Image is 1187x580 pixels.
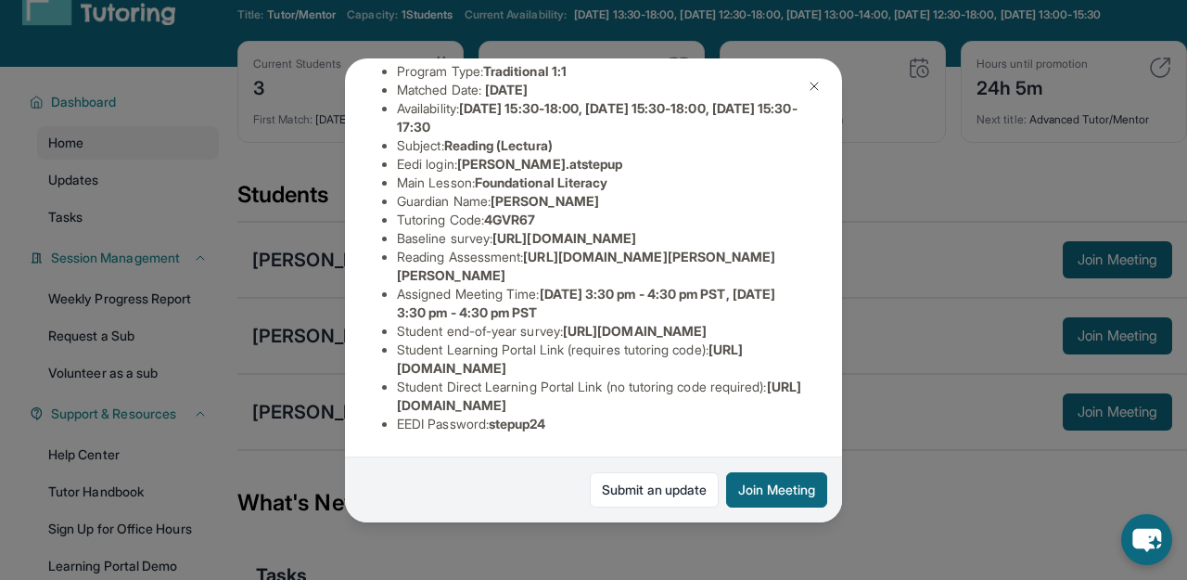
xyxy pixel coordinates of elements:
[397,378,805,415] li: Student Direct Learning Portal Link (no tutoring code required) :
[483,63,567,79] span: Traditional 1:1
[397,249,776,283] span: [URL][DOMAIN_NAME][PERSON_NAME][PERSON_NAME]
[397,286,775,320] span: [DATE] 3:30 pm - 4:30 pm PST, [DATE] 3:30 pm - 4:30 pm PST
[726,472,827,508] button: Join Meeting
[489,416,546,432] span: stepup24
[397,136,805,155] li: Subject :
[397,100,798,135] span: [DATE] 15:30-18:00, [DATE] 15:30-18:00, [DATE] 15:30-17:30
[444,137,553,153] span: Reading (Lectura)
[397,229,805,248] li: Baseline survey :
[590,472,719,508] a: Submit an update
[397,155,805,174] li: Eedi login :
[1121,514,1172,565] button: chat-button
[484,212,535,227] span: 4GVR67
[397,192,805,211] li: Guardian Name :
[397,415,805,433] li: EEDI Password :
[397,341,805,378] li: Student Learning Portal Link (requires tutoring code) :
[397,99,805,136] li: Availability:
[807,79,822,94] img: Close Icon
[397,248,805,285] li: Reading Assessment :
[563,323,707,339] span: [URL][DOMAIN_NAME]
[397,81,805,99] li: Matched Date:
[485,82,528,97] span: [DATE]
[397,174,805,192] li: Main Lesson :
[492,230,636,246] span: [URL][DOMAIN_NAME]
[397,285,805,322] li: Assigned Meeting Time :
[397,211,805,229] li: Tutoring Code :
[475,174,607,190] span: Foundational Literacy
[397,62,805,81] li: Program Type:
[457,156,623,172] span: [PERSON_NAME].atstepup
[491,193,599,209] span: [PERSON_NAME]
[397,322,805,341] li: Student end-of-year survey :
